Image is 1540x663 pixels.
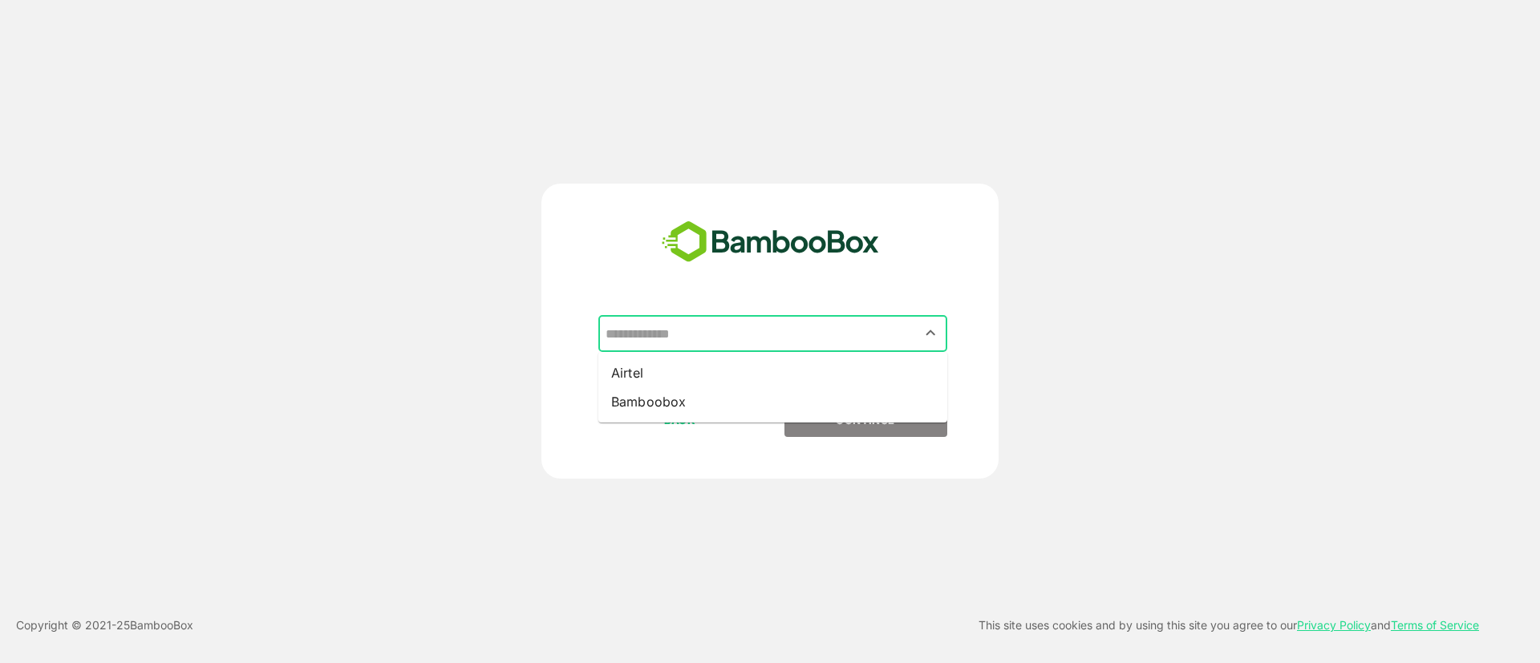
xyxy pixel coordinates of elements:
[1297,618,1371,632] a: Privacy Policy
[1391,618,1479,632] a: Terms of Service
[920,322,942,344] button: Close
[598,358,947,387] li: Airtel
[979,616,1479,635] p: This site uses cookies and by using this site you agree to our and
[598,387,947,416] li: Bamboobox
[653,216,888,269] img: bamboobox
[16,616,193,635] p: Copyright © 2021- 25 BambooBox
